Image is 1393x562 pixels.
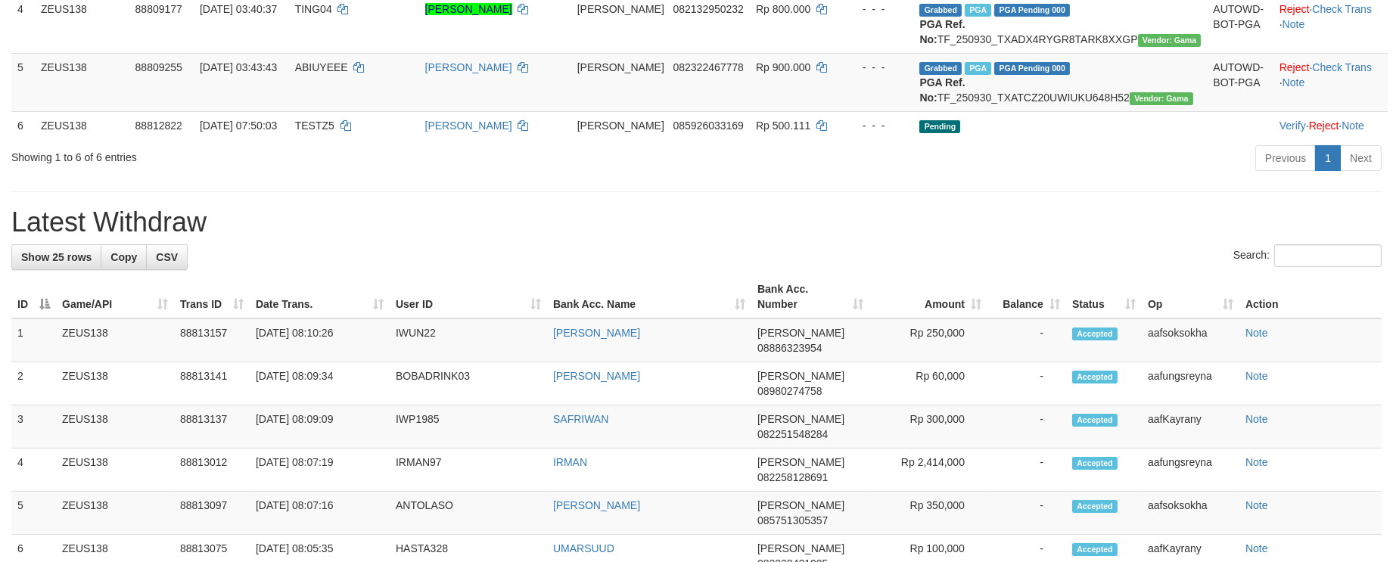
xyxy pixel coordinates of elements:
[156,251,178,263] span: CSV
[919,62,962,75] span: Grabbed
[425,61,512,73] a: [PERSON_NAME]
[1142,492,1239,535] td: aafsoksokha
[1245,456,1268,468] a: Note
[56,492,174,535] td: ZEUS138
[994,4,1070,17] span: PGA Pending
[1072,500,1118,513] span: Accepted
[869,362,987,405] td: Rp 60,000
[1142,449,1239,492] td: aafungsreyna
[1342,120,1364,132] a: Note
[553,370,640,382] a: [PERSON_NAME]
[11,362,56,405] td: 2
[1207,53,1273,111] td: AUTOWD-BOT-PGA
[135,120,182,132] span: 88812822
[390,449,547,492] td: IRMAN97
[295,3,332,15] span: TING04
[553,413,608,425] a: SAFRIWAN
[869,318,987,362] td: Rp 250,000
[11,144,569,165] div: Showing 1 to 6 of 6 entries
[1309,120,1339,132] a: Reject
[1142,275,1239,318] th: Op: activate to sort column ascending
[11,318,56,362] td: 1
[1315,145,1341,171] a: 1
[1340,145,1382,171] a: Next
[1245,542,1268,554] a: Note
[757,385,822,397] span: Copy 08980274758 to clipboard
[987,318,1066,362] td: -
[11,405,56,449] td: 3
[1239,275,1382,318] th: Action
[110,251,137,263] span: Copy
[1280,61,1310,73] a: Reject
[174,492,250,535] td: 88813097
[425,120,512,132] a: [PERSON_NAME]
[673,61,744,73] span: Copy 082322467778 to clipboard
[425,3,512,15] a: [PERSON_NAME]
[757,327,844,339] span: [PERSON_NAME]
[200,3,277,15] span: [DATE] 03:40:37
[673,3,744,15] span: Copy 082132950232 to clipboard
[295,61,348,73] span: ABIUYEEE
[757,342,822,354] span: Copy 08886323954 to clipboard
[547,275,751,318] th: Bank Acc. Name: activate to sort column ascending
[1072,457,1118,470] span: Accepted
[1273,111,1388,139] td: · ·
[1280,3,1310,15] a: Reject
[1274,244,1382,267] input: Search:
[1142,362,1239,405] td: aafungsreyna
[1130,92,1193,105] span: Vendor URL: https://trx31.1velocity.biz
[1142,318,1239,362] td: aafsoksokha
[250,405,390,449] td: [DATE] 08:09:09
[919,4,962,17] span: Grabbed
[390,492,547,535] td: ANTOLASO
[1072,328,1118,340] span: Accepted
[757,428,828,440] span: Copy 082251548284 to clipboard
[250,449,390,492] td: [DATE] 08:07:19
[11,244,101,270] a: Show 25 rows
[1066,275,1142,318] th: Status: activate to sort column ascending
[553,456,587,468] a: IRMAN
[174,275,250,318] th: Trans ID: activate to sort column ascending
[1072,543,1118,556] span: Accepted
[987,492,1066,535] td: -
[849,2,908,17] div: - - -
[987,275,1066,318] th: Balance: activate to sort column ascending
[174,405,250,449] td: 88813137
[56,405,174,449] td: ZEUS138
[965,62,991,75] span: Marked by aaftanly
[390,362,547,405] td: BOBADRINK03
[11,207,1382,238] h1: Latest Withdraw
[965,4,991,17] span: Marked by aaftanly
[919,18,965,45] b: PGA Ref. No:
[295,120,334,132] span: TESTZ5
[577,61,664,73] span: [PERSON_NAME]
[987,405,1066,449] td: -
[174,318,250,362] td: 88813157
[757,456,844,468] span: [PERSON_NAME]
[577,3,664,15] span: [PERSON_NAME]
[56,275,174,318] th: Game/API: activate to sort column ascending
[1233,244,1382,267] label: Search:
[200,120,277,132] span: [DATE] 07:50:03
[390,275,547,318] th: User ID: activate to sort column ascending
[250,492,390,535] td: [DATE] 08:07:16
[174,362,250,405] td: 88813141
[869,275,987,318] th: Amount: activate to sort column ascending
[553,542,614,554] a: UMARSUUD
[146,244,188,270] a: CSV
[994,62,1070,75] span: PGA Pending
[11,53,35,111] td: 5
[390,318,547,362] td: IWUN22
[1138,34,1202,47] span: Vendor URL: https://trx31.1velocity.biz
[757,514,828,526] span: Copy 085751305357 to clipboard
[11,275,56,318] th: ID: activate to sort column descending
[1283,76,1305,88] a: Note
[135,3,182,15] span: 88809177
[673,120,744,132] span: Copy 085926033169 to clipboard
[757,542,844,554] span: [PERSON_NAME]
[1255,145,1316,171] a: Previous
[869,405,987,449] td: Rp 300,000
[1142,405,1239,449] td: aafKayrany
[250,275,390,318] th: Date Trans.: activate to sort column ascending
[757,370,844,382] span: [PERSON_NAME]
